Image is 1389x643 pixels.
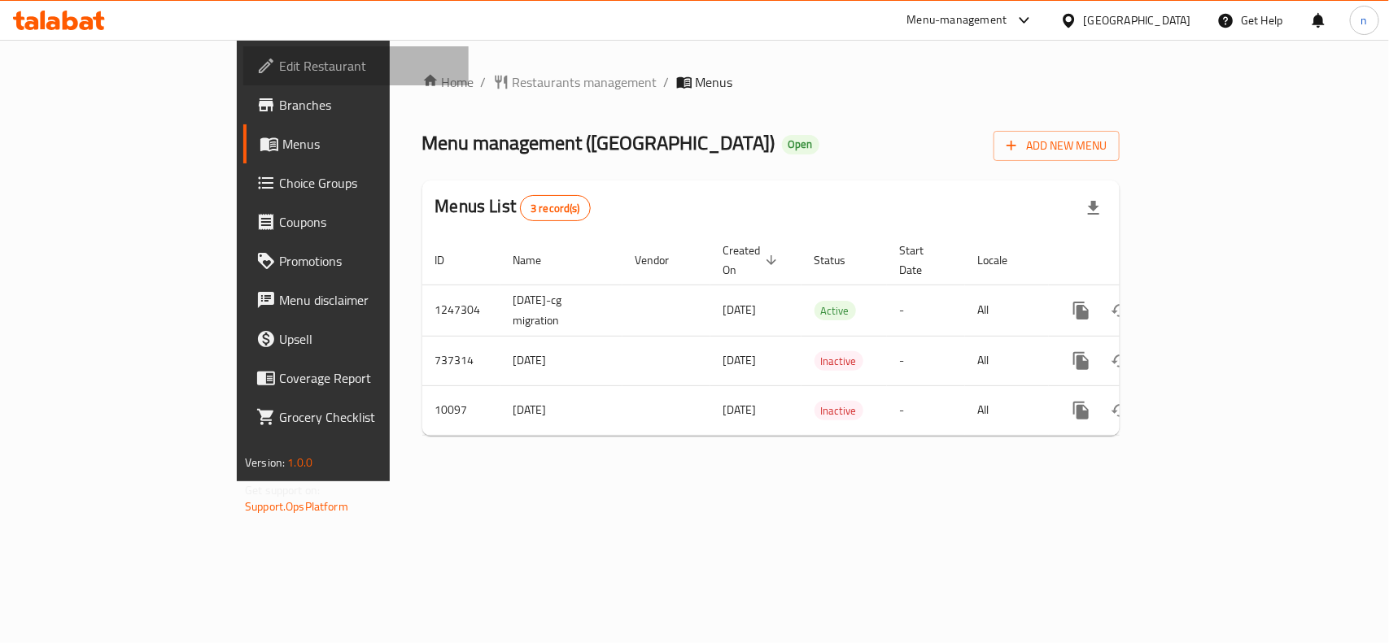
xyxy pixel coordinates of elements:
span: Menu management ( [GEOGRAPHIC_DATA] ) [422,124,775,161]
span: [DATE] [723,350,757,371]
a: Menu disclaimer [243,280,469,319]
span: Choice Groups [279,173,456,193]
span: [DATE] [723,399,757,420]
a: Branches [243,85,469,124]
td: All [965,285,1049,336]
button: more [1062,341,1101,380]
span: Promotions [279,251,456,271]
div: Active [815,301,856,320]
td: [DATE] [500,385,622,435]
a: Upsell [243,319,469,358]
span: n [1361,11,1368,29]
div: Total records count [520,195,591,221]
div: Menu-management [907,11,1007,30]
a: Choice Groups [243,163,469,202]
td: All [965,385,1049,435]
span: [DATE] [723,299,757,320]
span: Restaurants management [513,72,657,92]
nav: breadcrumb [422,72,1120,92]
td: - [887,285,965,336]
span: Version: [245,452,285,473]
span: 3 record(s) [521,201,590,216]
button: more [1062,391,1101,430]
td: [DATE]-cg migration [500,285,622,336]
button: Change Status [1101,391,1140,430]
a: Support.OpsPlatform [245,496,348,517]
span: Add New Menu [1007,136,1107,156]
span: Name [513,250,563,270]
span: Active [815,302,856,320]
span: Coverage Report [279,368,456,388]
a: Restaurants management [493,72,657,92]
span: Inactive [815,402,863,420]
th: Actions [1049,236,1231,285]
span: Locale [978,250,1029,270]
span: Open [782,137,819,151]
a: Promotions [243,241,469,280]
span: Edit Restaurant [279,56,456,76]
td: - [887,336,965,385]
span: 1.0.0 [287,452,312,473]
td: All [965,336,1049,385]
span: Branches [279,95,456,115]
a: Edit Restaurant [243,46,469,85]
li: / [664,72,670,92]
span: Vendor [636,250,691,270]
button: Change Status [1101,341,1140,380]
a: Menus [243,124,469,163]
a: Coverage Report [243,358,469,398]
span: Inactive [815,352,863,371]
div: Inactive [815,351,863,371]
span: Grocery Checklist [279,407,456,427]
a: Grocery Checklist [243,398,469,437]
table: enhanced table [422,236,1231,436]
button: Change Status [1101,291,1140,330]
div: Export file [1074,189,1113,228]
div: Open [782,135,819,154]
span: Start Date [900,241,946,280]
span: Menus [282,134,456,154]
span: Menus [696,72,733,92]
h2: Menus List [435,194,591,221]
span: Coupons [279,212,456,232]
a: Coupons [243,202,469,241]
span: Status [815,250,867,270]
td: [DATE] [500,336,622,385]
button: Add New Menu [994,131,1120,161]
span: Upsell [279,329,456,349]
button: more [1062,291,1101,330]
span: Get support on: [245,480,320,501]
div: Inactive [815,401,863,420]
span: ID [435,250,466,270]
li: / [481,72,487,92]
td: - [887,385,965,435]
div: [GEOGRAPHIC_DATA] [1084,11,1191,29]
span: Created On [723,241,782,280]
span: Menu disclaimer [279,290,456,310]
